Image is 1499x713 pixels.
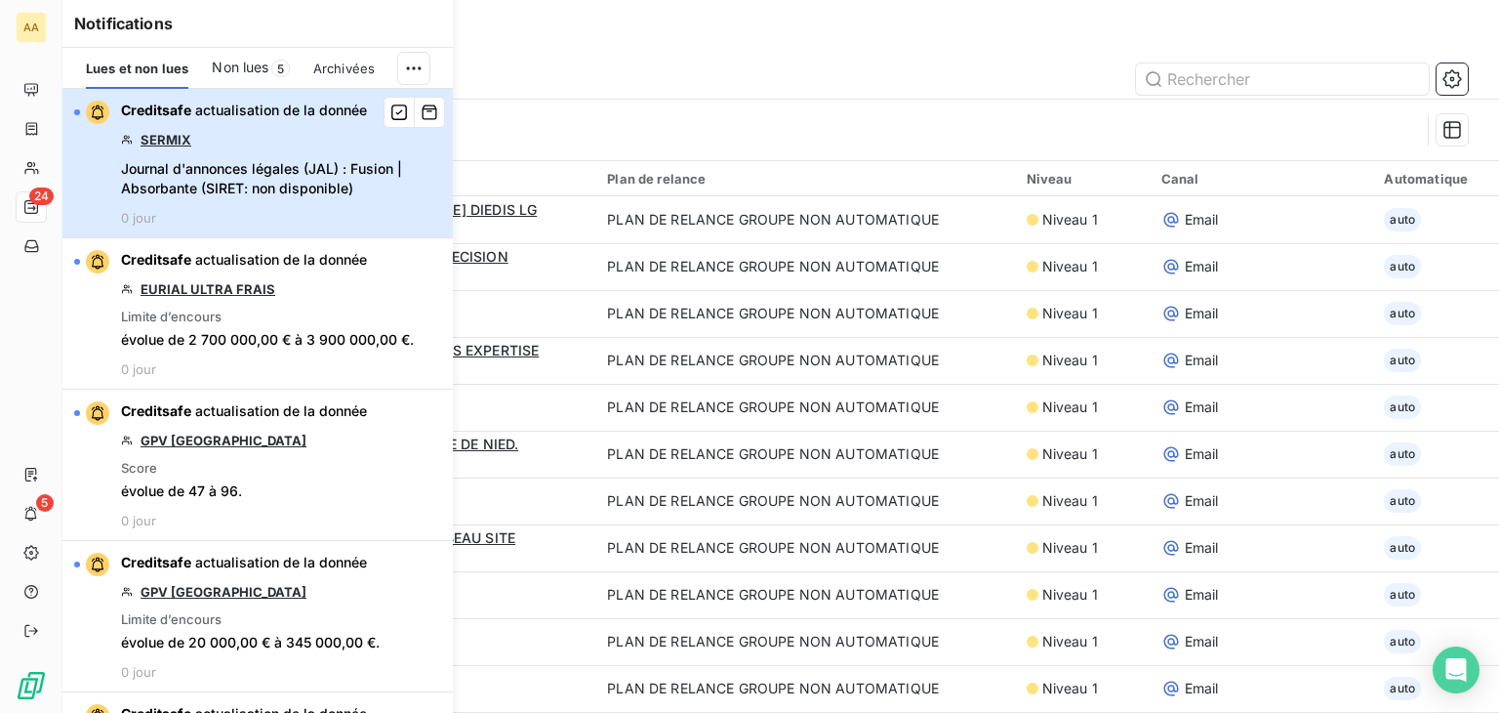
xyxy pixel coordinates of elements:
span: 0 jour [121,210,156,226]
span: auto [1384,677,1421,700]
td: PLAN DE RELANCE GROUPE NON AUTOMATIQUE [595,290,1014,337]
td: PLAN DE RELANCE GROUPE NON AUTOMATIQUE [595,337,1014,384]
span: Journal d'annonces légales (JAL) : Fusion | Absorbante (SIRET: non disponible) [121,159,441,198]
button: Creditsafe actualisation de la donnéeGPV [GEOGRAPHIC_DATA]Scoreévolue de 47 à 96.0 jour [62,390,453,541]
span: Creditsafe [121,402,191,419]
span: Niveau 1 [1042,444,1098,464]
span: 0 jour [121,664,156,680]
a: GPV [GEOGRAPHIC_DATA] [141,433,306,448]
button: Creditsafe actualisation de la donnéeEURIAL ULTRA FRAISLimite d’encoursévolue de 2 700 000,00 € à... [62,238,453,390]
span: Creditsafe [121,251,191,268]
td: PLAN DE RELANCE GROUPE NON AUTOMATIQUE [595,478,1014,524]
span: Email [1185,585,1219,605]
span: Email [1185,351,1219,370]
h6: Notifications [74,12,441,35]
span: auto [1384,442,1421,466]
span: Limite d’encours [121,611,222,627]
span: Email [1185,444,1219,464]
span: Email [1185,304,1219,323]
span: auto [1384,396,1421,419]
button: Creditsafe actualisation de la donnéeGPV [GEOGRAPHIC_DATA]Limite d’encoursévolue de 20 000,00 € à... [62,541,453,692]
span: Niveau 1 [1042,257,1098,276]
td: PLAN DE RELANCE GROUPE NON AUTOMATIQUE [595,384,1014,431]
button: Creditsafe actualisation de la donnéeSERMIXJournal d'annonces légales (JAL) : Fusion | Absorbante... [62,89,453,238]
div: Open Intercom Messenger [1433,647,1479,693]
input: Rechercher [1136,63,1429,95]
img: Logo LeanPay [16,670,47,701]
span: évolue de 47 à 96. [121,482,242,501]
span: Niveau 1 [1042,304,1098,323]
span: Email [1185,210,1219,230]
span: Niveau 1 [1042,585,1098,605]
div: Niveau [1027,171,1138,187]
span: Niveau 1 [1042,398,1098,417]
span: Email [1185,398,1219,417]
span: auto [1384,489,1421,513]
span: Niveau 1 [1042,351,1098,370]
span: auto [1384,255,1421,278]
span: Creditsafe [121,554,191,570]
span: Email [1185,538,1219,558]
span: actualisation de la donnée [195,554,367,570]
td: PLAN DE RELANCE GROUPE NON AUTOMATIQUE [595,665,1014,712]
span: Email [1185,679,1219,698]
td: PLAN DE RELANCE GROUPE NON AUTOMATIQUE [595,524,1014,571]
span: Niveau 1 [1042,679,1098,698]
span: 24 [29,188,54,205]
div: Plan de relance [607,171,1002,187]
td: PLAN DE RELANCE GROUPE NON AUTOMATIQUE [595,618,1014,665]
span: auto [1384,630,1421,653]
span: Niveau 1 [1042,210,1098,230]
span: 0 jour [121,513,156,528]
div: Automatique [1384,171,1487,187]
span: Email [1185,491,1219,511]
span: 5 [36,494,54,512]
span: Niveau 1 [1042,538,1098,558]
td: PLAN DE RELANCE GROUPE NON AUTOMATIQUE [595,571,1014,618]
span: Score [121,460,157,476]
a: GPV [GEOGRAPHIC_DATA] [141,584,306,600]
span: évolue de 20 000,00 € à 345 000,00 €. [121,633,380,652]
td: PLAN DE RELANCE GROUPE NON AUTOMATIQUE [595,196,1014,243]
span: Lues et non lues [86,61,188,76]
span: Creditsafe [121,102,191,118]
span: Email [1185,257,1219,276]
span: actualisation de la donnée [195,102,367,118]
span: évolue de 2 700 000,00 € à 3 900 000,00 €. [121,330,414,350]
span: Niveau 1 [1042,491,1098,511]
span: 5 [271,60,290,77]
div: Canal [1161,171,1361,187]
div: AA [16,12,47,43]
span: Limite d’encours [121,309,222,324]
span: auto [1384,349,1421,372]
span: auto [1384,583,1421,607]
span: auto [1384,302,1421,325]
span: actualisation de la donnée [195,402,367,419]
span: Niveau 1 [1042,632,1098,651]
span: actualisation de la donnée [195,251,367,268]
a: EURIAL ULTRA FRAIS [141,281,275,297]
td: PLAN DE RELANCE GROUPE NON AUTOMATIQUE [595,431,1014,478]
span: Non lues [212,58,268,77]
span: auto [1384,536,1421,560]
span: Email [1185,632,1219,651]
span: Archivées [313,61,375,76]
span: auto [1384,208,1421,231]
span: 0 jour [121,361,156,377]
td: PLAN DE RELANCE GROUPE NON AUTOMATIQUE [595,243,1014,290]
a: SERMIX [141,132,191,147]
